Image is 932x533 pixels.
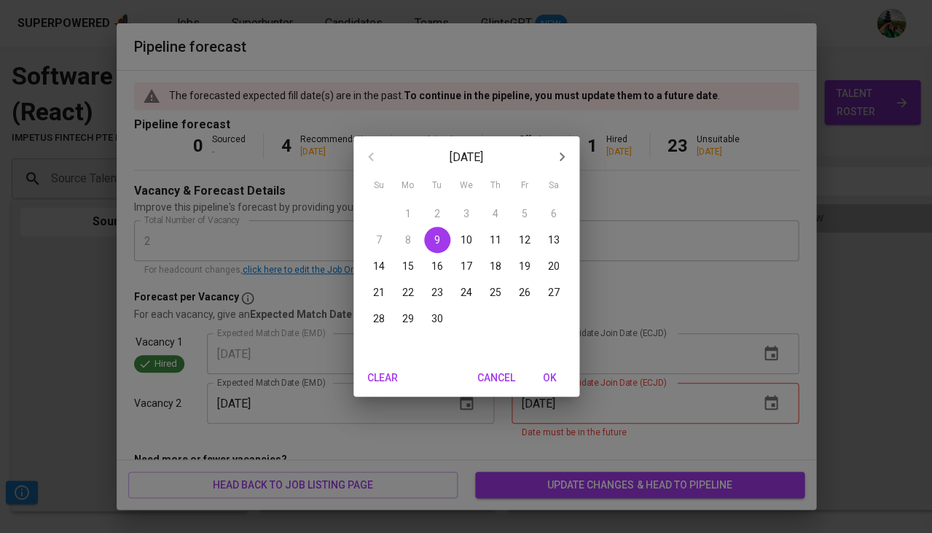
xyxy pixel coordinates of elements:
[519,259,530,273] p: 19
[512,279,538,306] button: 26
[548,259,560,273] p: 20
[431,285,443,300] p: 23
[461,233,472,247] p: 10
[424,253,450,279] button: 16
[388,149,544,166] p: [DATE]
[482,179,509,193] span: Th
[395,253,421,279] button: 15
[541,253,567,279] button: 20
[512,179,538,193] span: Fr
[395,279,421,306] button: 22
[482,227,509,253] button: 11
[402,259,414,273] p: 15
[482,253,509,279] button: 18
[366,279,392,306] button: 21
[359,365,406,392] button: Clear
[548,285,560,300] p: 27
[471,365,521,392] button: Cancel
[519,285,530,300] p: 26
[424,227,450,253] button: 9
[402,311,414,326] p: 29
[461,285,472,300] p: 24
[434,233,440,247] p: 9
[373,311,385,326] p: 28
[402,285,414,300] p: 22
[541,279,567,306] button: 27
[453,227,479,253] button: 10
[431,311,443,326] p: 30
[490,259,501,273] p: 18
[431,259,443,273] p: 16
[453,179,479,193] span: We
[373,285,385,300] p: 21
[366,306,392,332] button: 28
[490,285,501,300] p: 25
[490,233,501,247] p: 11
[548,233,560,247] p: 13
[461,259,472,273] p: 17
[424,279,450,306] button: 23
[366,179,392,193] span: Su
[533,369,568,387] span: OK
[512,227,538,253] button: 12
[541,227,567,253] button: 13
[477,369,515,387] span: Cancel
[512,253,538,279] button: 19
[482,279,509,306] button: 25
[373,259,385,273] p: 14
[424,179,450,193] span: Tu
[365,369,400,387] span: Clear
[541,179,567,193] span: Sa
[519,233,530,247] p: 12
[453,253,479,279] button: 17
[395,306,421,332] button: 29
[453,279,479,306] button: 24
[424,306,450,332] button: 30
[527,365,573,392] button: OK
[366,253,392,279] button: 14
[395,179,421,193] span: Mo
